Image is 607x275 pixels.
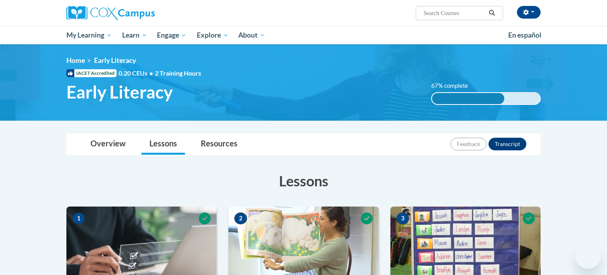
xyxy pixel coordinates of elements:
span: • [149,69,153,77]
span: 2 [234,212,247,224]
button: Transcript [488,138,526,150]
span: En español [508,31,541,39]
span: 0.20 CEUs [119,69,155,78]
button: Search [486,8,498,18]
button: Account Settings [517,6,541,19]
a: Engage [152,26,192,44]
span: 3 [396,212,409,224]
span: Early Literacy [66,82,173,102]
span: Engage [157,30,187,40]
span: About [238,30,265,40]
div: Main menu [55,26,552,44]
a: Resources [193,134,245,155]
a: Overview [83,134,134,155]
h3: Lessons [66,171,541,191]
iframe: Button to launch messaging window [575,243,601,269]
a: About [234,26,271,44]
a: Home [66,56,85,64]
a: Learn [117,26,152,44]
a: En español [503,27,547,44]
a: Explore [192,26,234,44]
button: Feedback [451,138,486,150]
span: IACET Accredited [66,69,117,77]
span: 1 [72,212,85,224]
input: Search Courses [423,8,486,18]
div: 67% complete [432,93,504,104]
span: 2 Training Hours [155,69,201,77]
span: Explore [197,30,228,40]
img: Cox Campus [66,6,155,20]
span: Learn [122,30,147,40]
span: Early Literacy [94,56,136,64]
a: Lessons [141,134,185,155]
span: My Learning [66,30,112,40]
a: My Learning [61,26,117,44]
label: 67% complete [431,82,477,90]
a: Cox Campus [66,6,217,20]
